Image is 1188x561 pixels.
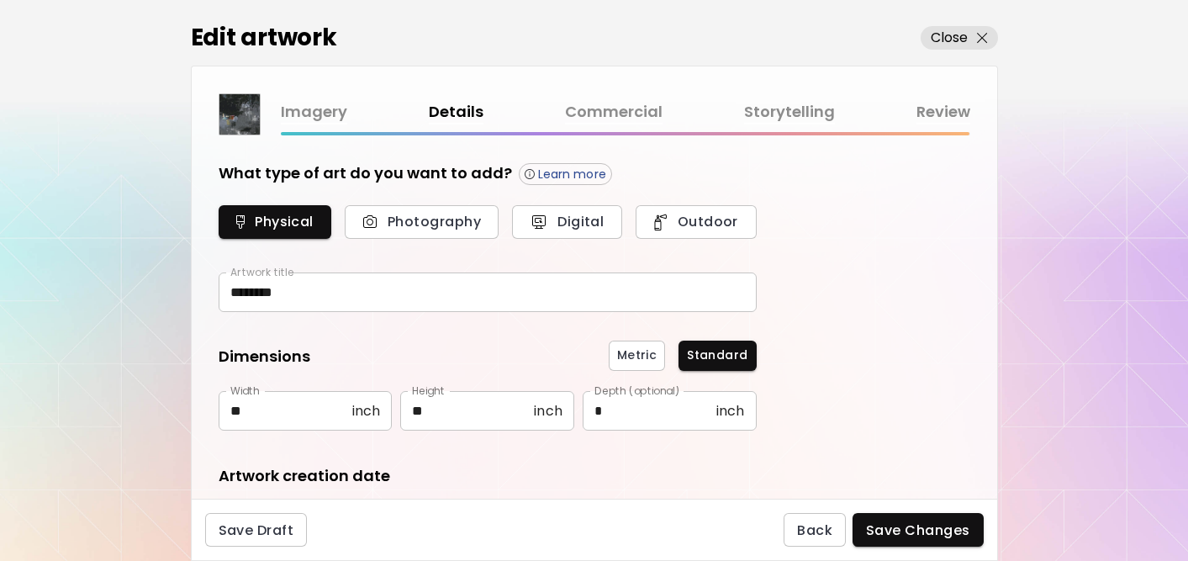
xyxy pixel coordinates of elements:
[519,163,612,185] button: Learn more
[531,213,604,230] span: Digital
[565,100,663,124] a: Commercial
[237,213,314,230] span: Physical
[534,403,562,419] span: inch
[219,521,294,539] span: Save Draft
[784,513,846,547] button: Back
[916,100,970,124] a: Review
[219,94,260,135] img: thumbnail
[512,205,622,239] button: Digital
[716,403,745,419] span: inch
[687,347,747,364] span: Standard
[744,100,835,124] a: Storytelling
[352,403,381,419] span: inch
[866,521,970,539] span: Save Changes
[219,346,310,371] h5: Dimensions
[538,167,606,182] p: Learn more
[345,205,499,239] button: Photography
[281,100,347,124] a: Imagery
[617,347,657,364] span: Metric
[636,205,756,239] button: Outdoor
[205,513,308,547] button: Save Draft
[797,521,832,539] span: Back
[219,465,390,487] h5: Artwork creation date
[363,213,480,230] span: Photography
[219,205,332,239] button: Physical
[609,341,665,371] button: Metric
[654,213,737,230] span: Outdoor
[678,341,756,371] button: Standard
[219,162,512,185] h5: What type of art do you want to add?
[853,513,984,547] button: Save Changes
